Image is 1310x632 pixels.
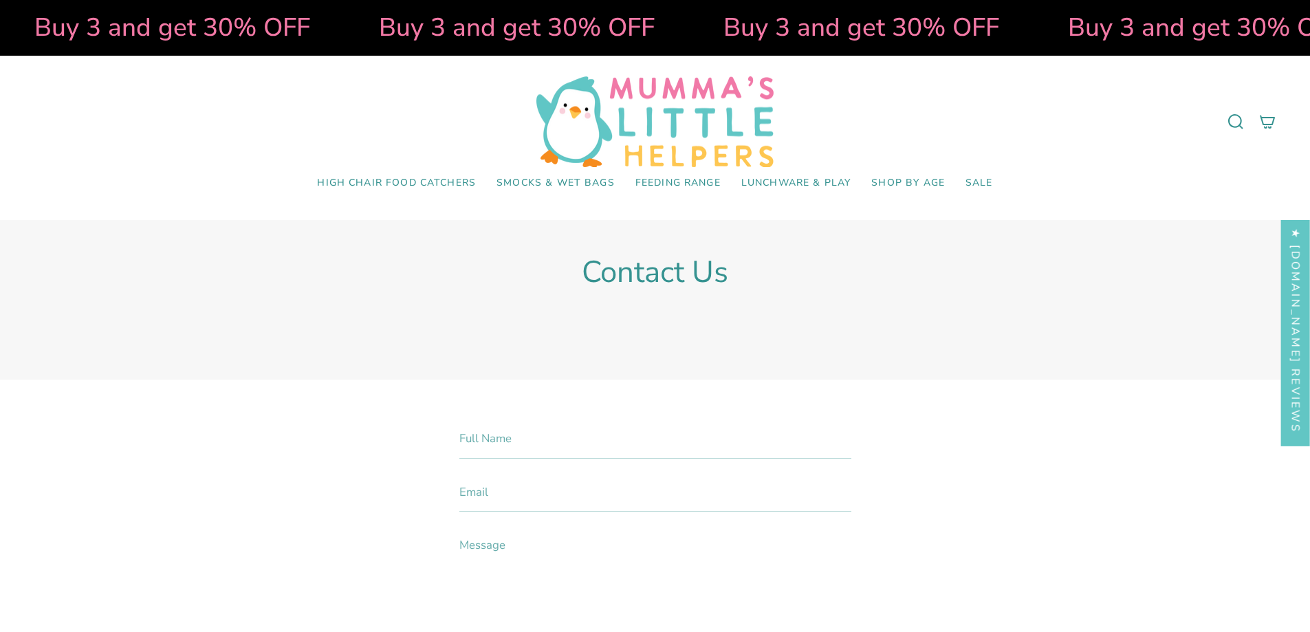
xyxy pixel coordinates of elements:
[1281,215,1310,446] div: Click to open Judge.me floating reviews tab
[536,76,774,167] img: Mumma’s Little Helpers
[871,177,945,189] span: Shop by Age
[955,167,1003,199] a: SALE
[34,10,310,45] strong: Buy 3 and get 30% OFF
[379,10,655,45] strong: Buy 3 and get 30% OFF
[723,10,999,45] strong: Buy 3 and get 30% OFF
[496,177,615,189] span: Smocks & Wet Bags
[625,167,731,199] a: Feeding Range
[317,177,476,189] span: High Chair Food Catchers
[741,177,851,189] span: Lunchware & Play
[965,177,993,189] span: SALE
[307,167,486,199] a: High Chair Food Catchers
[731,167,861,199] a: Lunchware & Play
[582,254,728,290] h2: Contact Us
[486,167,625,199] a: Smocks & Wet Bags
[861,167,955,199] a: Shop by Age
[635,177,721,189] span: Feeding Range
[459,419,851,459] input: Full Name
[459,472,851,512] input: Email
